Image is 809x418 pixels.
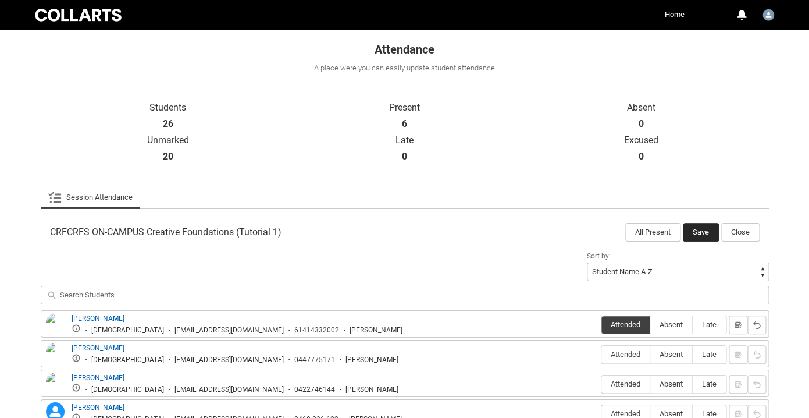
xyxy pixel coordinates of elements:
[693,409,726,418] span: Late
[163,151,173,162] strong: 20
[639,118,644,130] strong: 0
[294,356,335,364] div: 0447775171
[523,134,760,146] p: Excused
[662,6,687,23] a: Home
[91,385,164,394] div: [DEMOGRAPHIC_DATA]
[639,151,644,162] strong: 0
[72,344,124,352] a: [PERSON_NAME]
[693,380,726,388] span: Late
[402,151,407,162] strong: 0
[41,286,769,304] input: Search Students
[721,223,760,242] button: Close
[650,409,692,418] span: Absent
[72,314,124,323] a: [PERSON_NAME]
[50,134,287,146] p: Unmarked
[72,403,124,412] a: [PERSON_NAME]
[345,385,398,394] div: [PERSON_NAME]
[747,345,766,364] button: Reset
[174,356,284,364] div: [EMAIL_ADDRESS][DOMAIN_NAME]
[294,385,335,394] div: 0422746144
[650,320,692,329] span: Absent
[693,320,726,329] span: Late
[46,313,65,339] img: Alexander Kalotihos
[46,373,65,398] img: Cailin Klumpp
[91,356,164,364] div: [DEMOGRAPHIC_DATA]
[286,134,523,146] p: Late
[286,102,523,114] p: Present
[174,326,284,335] div: [EMAIL_ADDRESS][DOMAIN_NAME]
[523,102,760,114] p: Absent
[625,223,680,242] button: All Present
[601,409,650,418] span: Attended
[601,350,650,359] span: Attended
[760,5,777,23] button: User Profile Mark.Egan
[174,385,284,394] div: [EMAIL_ADDRESS][DOMAIN_NAME]
[50,102,287,114] p: Students
[729,316,747,334] button: Notes
[650,350,692,359] span: Absent
[40,62,770,74] div: A place were you can easily update student attendance
[650,380,692,388] span: Absent
[747,375,766,394] button: Reset
[375,42,434,56] span: Attendance
[41,186,140,209] li: Session Attendance
[762,9,774,21] img: Mark.Egan
[601,380,650,388] span: Attended
[91,326,164,335] div: [DEMOGRAPHIC_DATA]
[693,350,726,359] span: Late
[46,343,65,369] img: Bridget Hoskin
[345,356,398,364] div: [PERSON_NAME]
[50,226,281,238] span: CRFCRFS ON-CAMPUS Creative Foundations (Tutorial 1)
[72,374,124,382] a: [PERSON_NAME]
[350,326,402,335] div: [PERSON_NAME]
[683,223,719,242] button: Save
[48,186,133,209] a: Session Attendance
[587,252,611,260] span: Sort by:
[601,320,650,329] span: Attended
[747,316,766,334] button: Reset
[402,118,407,130] strong: 6
[163,118,173,130] strong: 26
[294,326,339,335] div: 61414332002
